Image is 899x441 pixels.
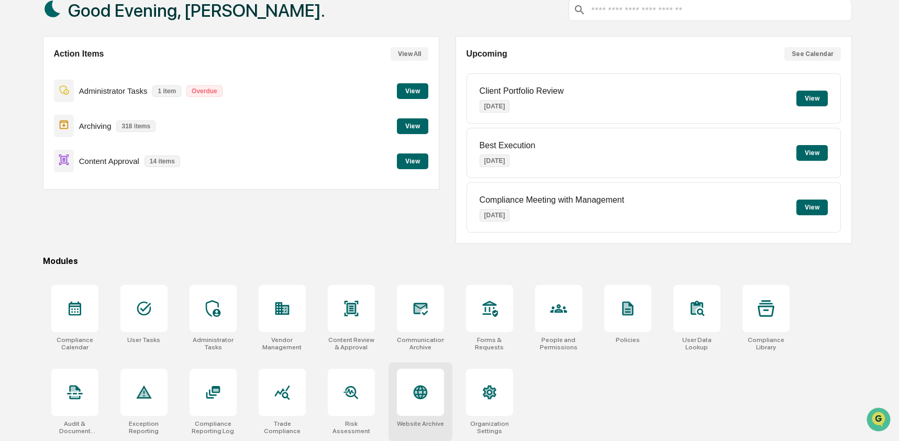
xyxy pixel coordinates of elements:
[36,80,172,91] div: Start new chat
[36,91,132,99] div: We're available if you need us!
[480,86,564,96] p: Client Portfolio Review
[51,420,98,435] div: Audit & Document Logs
[865,406,894,435] iframe: Open customer support
[116,120,156,132] p: 318 items
[328,420,375,435] div: Risk Assessment
[397,336,444,351] div: Communications Archive
[79,122,112,130] p: Archiving
[10,80,29,99] img: 1746055101610-c473b297-6a78-478c-a979-82029cc54cd1
[397,83,428,99] button: View
[10,133,19,141] div: 🖐️
[480,195,625,205] p: Compliance Meeting with Management
[72,128,134,147] a: 🗄️Attestations
[480,209,510,222] p: [DATE]
[397,118,428,134] button: View
[127,336,160,344] div: User Tasks
[145,156,180,167] p: 14 items
[391,47,428,61] button: View All
[616,336,640,344] div: Policies
[397,156,428,166] a: View
[397,85,428,95] a: View
[480,155,510,167] p: [DATE]
[480,100,510,113] p: [DATE]
[742,336,790,351] div: Compliance Library
[397,120,428,130] a: View
[86,132,130,142] span: Attestations
[328,336,375,351] div: Content Review & Approval
[10,153,19,161] div: 🔎
[535,336,582,351] div: People and Permissions
[6,148,70,167] a: 🔎Data Lookup
[466,420,513,435] div: Organization Settings
[190,420,237,435] div: Compliance Reporting Log
[466,336,513,351] div: Forms & Requests
[397,153,428,169] button: View
[76,133,84,141] div: 🗄️
[784,47,841,61] button: See Calendar
[43,256,852,266] div: Modules
[79,86,148,95] p: Administrator Tasks
[104,178,127,185] span: Pylon
[796,145,828,161] button: View
[10,22,191,39] p: How can we help?
[259,336,306,351] div: Vendor Management
[480,141,536,150] p: Best Execution
[79,157,139,166] p: Content Approval
[178,83,191,96] button: Start new chat
[259,420,306,435] div: Trade Compliance
[796,200,828,215] button: View
[152,85,181,97] p: 1 item
[467,49,507,59] h2: Upcoming
[190,336,237,351] div: Administrator Tasks
[120,420,168,435] div: Exception Reporting
[51,336,98,351] div: Compliance Calendar
[54,49,104,59] h2: Action Items
[796,91,828,106] button: View
[74,177,127,185] a: Powered byPylon
[21,132,68,142] span: Preclearance
[6,128,72,147] a: 🖐️Preclearance
[397,420,444,427] div: Website Archive
[673,336,720,351] div: User Data Lookup
[186,85,223,97] p: Overdue
[21,152,66,162] span: Data Lookup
